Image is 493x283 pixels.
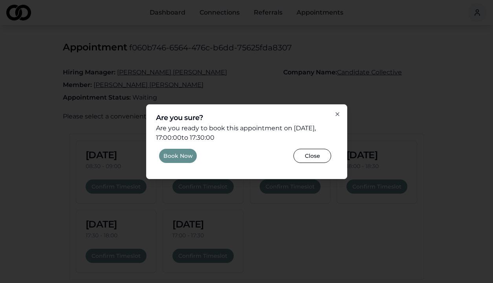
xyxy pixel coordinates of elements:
h2: Are you sure? [156,114,337,121]
button: Book Now [159,149,197,163]
p: Are you ready to book this appointment on [DATE] , 17:00:00 to 17:30:00 [156,124,337,142]
button: Close [293,149,331,163]
button: Close [293,149,334,166]
button: Book Now [159,149,197,166]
